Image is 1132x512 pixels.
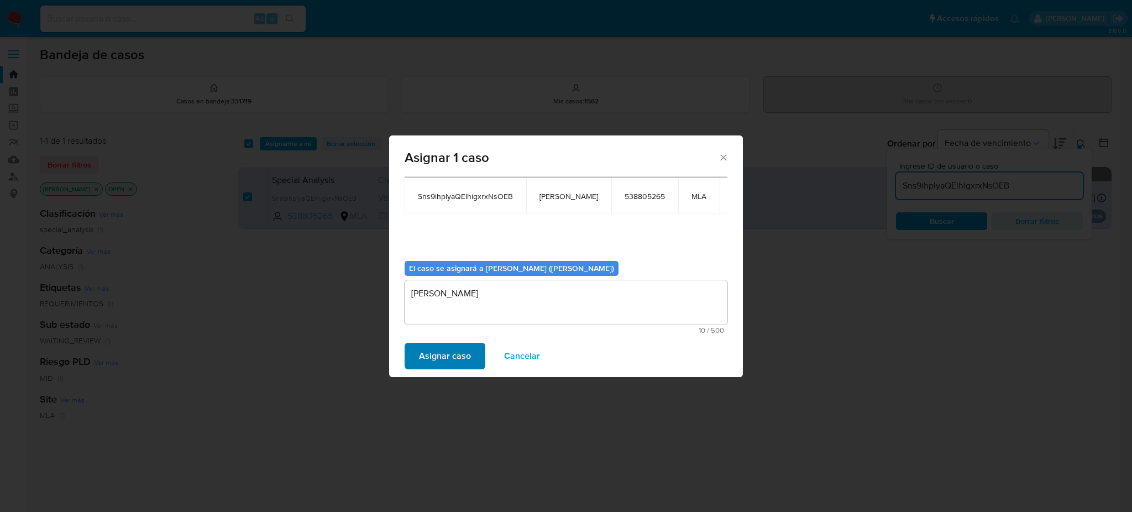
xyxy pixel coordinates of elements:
span: 538805265 [625,191,665,201]
span: Sns9ihplyaQElhigxrxNsOEB [418,191,513,201]
textarea: [PERSON_NAME] [405,280,727,325]
span: Asignar 1 caso [405,151,718,164]
span: Cancelar [504,344,540,368]
div: assign-modal [389,135,743,377]
button: Asignar caso [405,343,485,369]
span: [PERSON_NAME] [539,191,598,201]
span: Máximo 500 caracteres [408,327,724,334]
span: MLA [691,191,706,201]
b: El caso se asignará a [PERSON_NAME] ([PERSON_NAME]) [409,263,614,274]
button: Cerrar ventana [718,152,728,162]
button: Cancelar [490,343,554,369]
span: Asignar caso [419,344,471,368]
